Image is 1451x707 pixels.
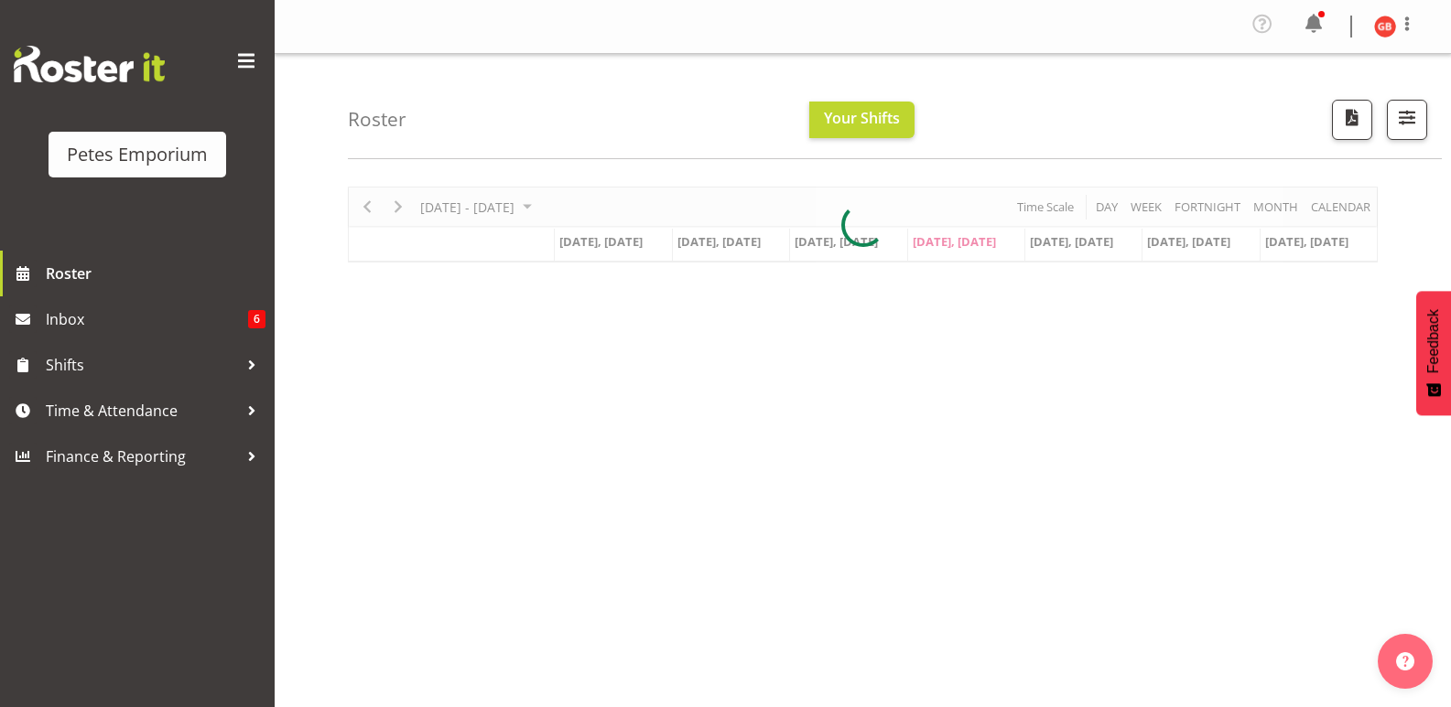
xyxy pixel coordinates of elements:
[67,141,208,168] div: Petes Emporium
[1396,652,1414,670] img: help-xxl-2.png
[248,310,265,328] span: 6
[1374,16,1396,37] img: gillian-byford11184.jpg
[1425,309,1442,373] span: Feedback
[14,46,165,82] img: Rosterit website logo
[824,108,900,128] span: Your Shifts
[46,351,238,379] span: Shifts
[46,260,265,287] span: Roster
[46,443,238,470] span: Finance & Reporting
[46,397,238,424] span: Time & Attendance
[46,305,248,333] span: Inbox
[1332,100,1372,140] button: Download a PDF of the roster according to the set date range.
[1416,291,1451,415] button: Feedback - Show survey
[348,109,406,130] h4: Roster
[809,102,915,138] button: Your Shifts
[1387,100,1427,140] button: Filter Shifts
